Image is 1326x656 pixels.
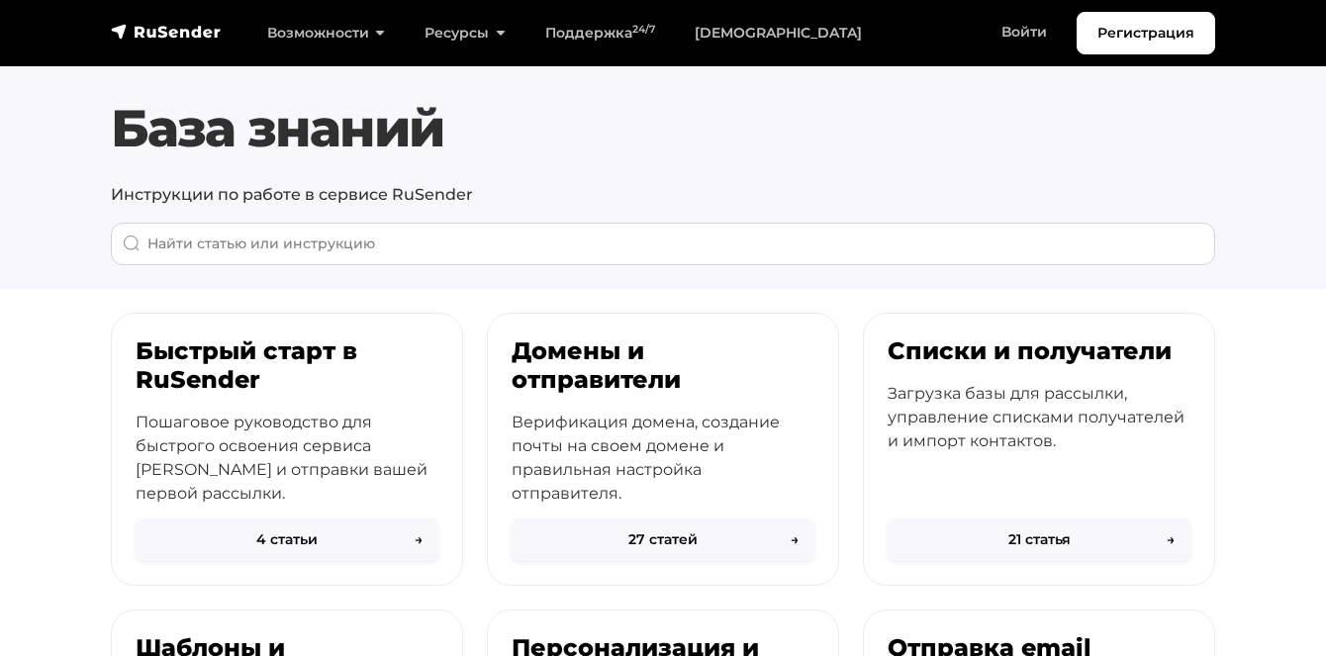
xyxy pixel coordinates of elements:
[1167,529,1175,550] span: →
[1077,12,1215,54] a: Регистрация
[675,13,882,53] a: [DEMOGRAPHIC_DATA]
[111,98,1215,159] h1: База знаний
[888,518,1190,561] button: 21 статья→
[415,529,423,550] span: →
[111,183,1215,207] p: Инструкции по работе в сервисе RuSender
[632,23,655,36] sup: 24/7
[247,13,405,53] a: Возможности
[136,411,438,506] p: Пошаговое руководство для быстрого освоения сервиса [PERSON_NAME] и отправки вашей первой рассылки.
[111,22,222,42] img: RuSender
[111,223,1215,265] input: When autocomplete results are available use up and down arrows to review and enter to go to the d...
[791,529,799,550] span: →
[512,411,814,506] p: Верификация домена, создание почты на своем домене и правильная настройка отправителя.
[487,313,839,586] a: Домены и отправители Верификация домена, создание почты на своем домене и правильная настройка от...
[123,234,141,252] img: Поиск
[982,12,1067,52] a: Войти
[512,518,814,561] button: 27 статей→
[136,337,438,395] h3: Быстрый старт в RuSender
[863,313,1215,586] a: Списки и получатели Загрузка базы для рассылки, управление списками получателей и импорт контакто...
[111,313,463,586] a: Быстрый старт в RuSender Пошаговое руководство для быстрого освоения сервиса [PERSON_NAME] и отпр...
[405,13,524,53] a: Ресурсы
[888,337,1190,366] h3: Списки и получатели
[136,518,438,561] button: 4 статьи→
[512,337,814,395] h3: Домены и отправители
[888,382,1190,453] p: Загрузка базы для рассылки, управление списками получателей и импорт контактов.
[525,13,675,53] a: Поддержка24/7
